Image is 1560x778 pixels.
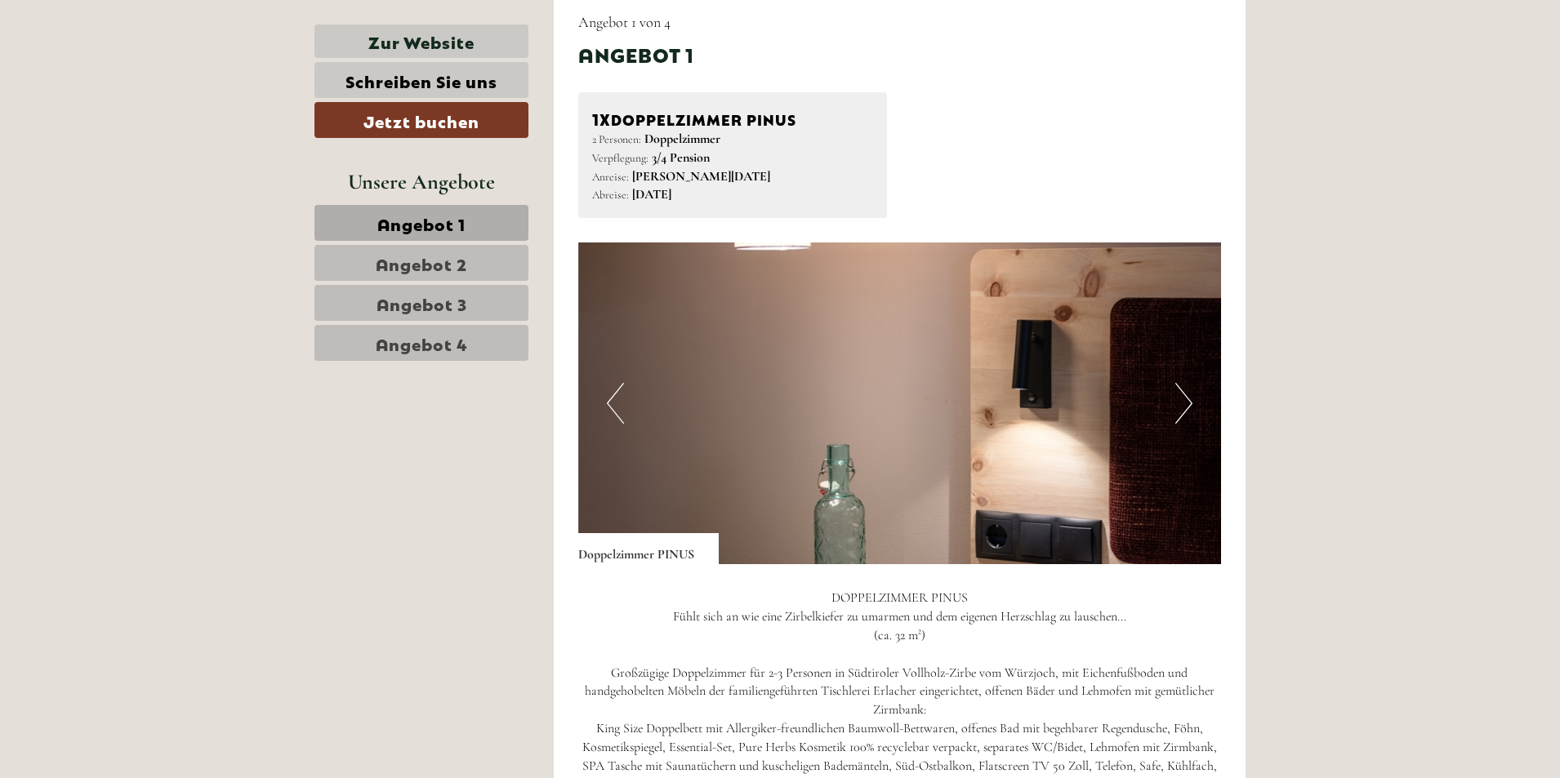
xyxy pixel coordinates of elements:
div: Doppelzimmer PINUS [578,533,719,564]
div: Angebot 1 [578,40,694,68]
span: Angebot 2 [376,251,467,274]
button: Next [1175,383,1192,424]
span: Angebot 1 von 4 [578,13,671,31]
a: Schreiben Sie uns [314,62,528,98]
div: Doppelzimmer PINUS [592,106,874,130]
small: 2 Personen: [592,132,641,146]
span: Angebot 4 [376,331,468,354]
a: Zur Website [314,24,528,58]
div: Unsere Angebote [314,167,528,197]
span: Angebot 3 [377,291,467,314]
a: Jetzt buchen [314,102,528,138]
b: 1x [592,106,611,129]
b: 3/4 Pension [652,149,710,166]
small: Anreise: [592,170,629,184]
small: Verpflegung: [592,151,649,165]
b: [PERSON_NAME][DATE] [632,168,770,184]
b: Doppelzimmer [644,131,720,147]
small: Abreise: [592,188,629,202]
button: Previous [607,383,624,424]
img: image [578,242,1222,564]
b: [DATE] [632,186,671,202]
span: Angebot 1 [377,211,466,234]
